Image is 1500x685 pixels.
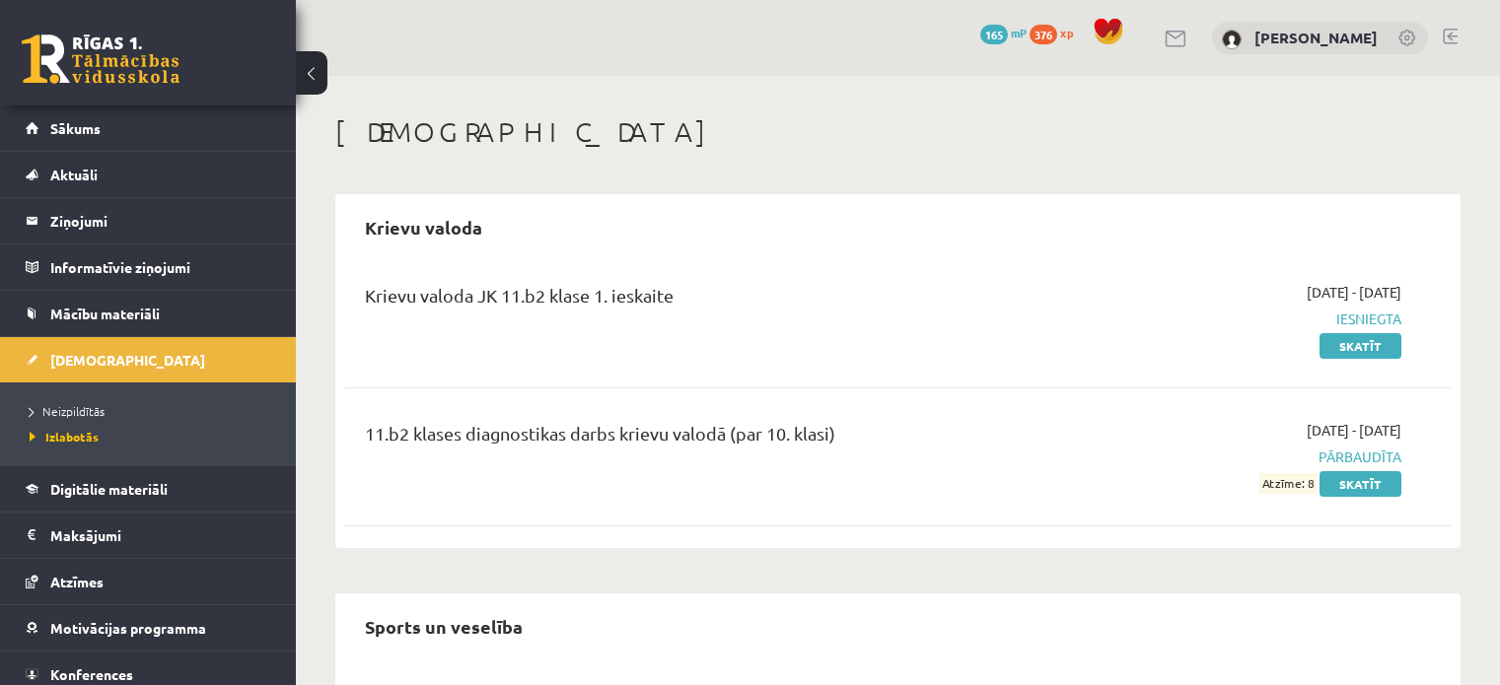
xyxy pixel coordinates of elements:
span: Pārbaudīta [1076,446,1401,467]
a: Rīgas 1. Tālmācības vidusskola [22,34,179,84]
span: [DATE] - [DATE] [1307,282,1401,303]
span: Atzīmes [50,573,104,590]
a: Skatīt [1320,333,1401,359]
legend: Informatīvie ziņojumi [50,244,271,290]
a: Motivācijas programma [26,605,271,651]
span: Iesniegta [1076,308,1401,329]
h2: Sports un veselība [345,603,542,650]
a: Maksājumi [26,513,271,558]
span: Atzīme: 8 [1259,473,1317,494]
legend: Ziņojumi [50,198,271,243]
img: Arnolds Mikuličs [1222,30,1242,49]
a: Izlabotās [30,428,276,445]
a: [PERSON_NAME] [1254,28,1378,47]
a: Aktuāli [26,152,271,197]
legend: Maksājumi [50,513,271,558]
span: Neizpildītās [30,403,105,419]
a: Sākums [26,105,271,151]
span: Konferences [50,665,133,683]
span: Mācību materiāli [50,305,160,322]
a: Skatīt [1320,471,1401,497]
div: Krievu valoda JK 11.b2 klase 1. ieskaite [365,282,1046,318]
span: Digitālie materiāli [50,480,168,498]
a: Informatīvie ziņojumi [26,244,271,290]
div: 11.b2 klases diagnostikas darbs krievu valodā (par 10. klasi) [365,420,1046,456]
a: Digitālie materiāli [26,466,271,512]
h2: Krievu valoda [345,204,502,250]
span: [DEMOGRAPHIC_DATA] [50,351,205,369]
span: 376 [1030,25,1057,44]
a: 165 mP [980,25,1027,40]
a: 376 xp [1030,25,1083,40]
span: 165 [980,25,1008,44]
a: Neizpildītās [30,402,276,420]
span: mP [1011,25,1027,40]
span: xp [1060,25,1073,40]
a: Mācību materiāli [26,291,271,336]
h1: [DEMOGRAPHIC_DATA] [335,115,1461,149]
a: Ziņojumi [26,198,271,243]
span: Aktuāli [50,166,98,183]
span: Motivācijas programma [50,619,206,637]
span: [DATE] - [DATE] [1307,420,1401,441]
span: Sākums [50,119,101,137]
span: Izlabotās [30,429,99,445]
a: Atzīmes [26,559,271,604]
a: [DEMOGRAPHIC_DATA] [26,337,271,382]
